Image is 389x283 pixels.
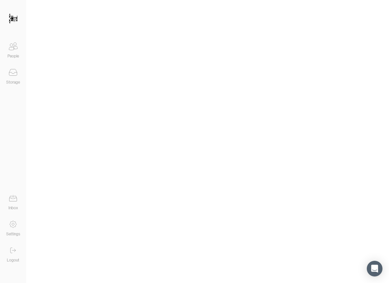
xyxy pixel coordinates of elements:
div: Inbox [8,205,18,211]
div: Logout [7,257,19,263]
div: People [8,53,19,59]
div: Open Intercom Messenger [367,261,382,276]
div: Settings [6,231,20,237]
div: Storage [6,79,20,86]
